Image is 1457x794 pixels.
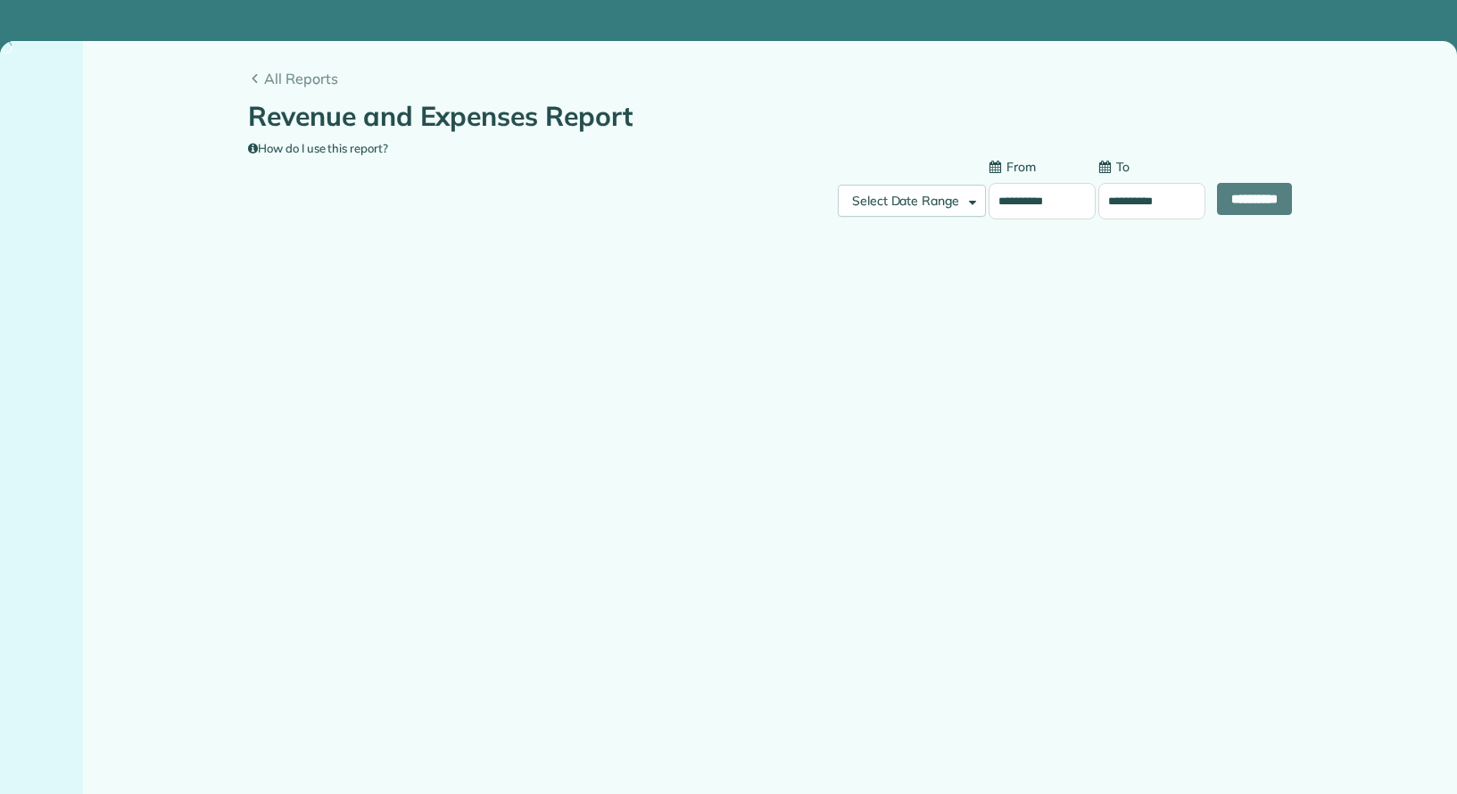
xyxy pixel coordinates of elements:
a: How do I use this report? [248,141,388,155]
span: Select Date Range [852,193,959,209]
label: From [989,158,1036,176]
h1: Revenue and Expenses Report [248,102,1279,131]
a: All Reports [248,68,1292,89]
label: To [1098,158,1130,176]
span: All Reports [264,68,1292,89]
button: Select Date Range [838,185,986,217]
